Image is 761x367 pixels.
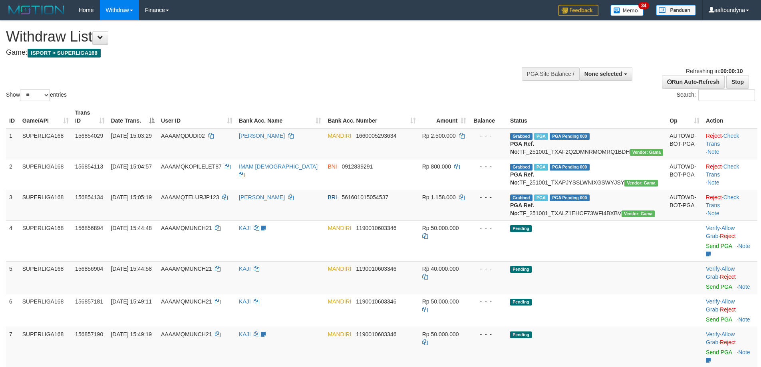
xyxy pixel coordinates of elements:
[706,298,735,313] span: ·
[706,163,722,170] a: Reject
[108,105,158,128] th: Date Trans.: activate to sort column descending
[534,133,548,140] span: Marked by aafsoycanthlai
[706,298,720,305] a: Verify
[473,193,504,201] div: - - -
[422,266,459,272] span: Rp 40.000.000
[239,194,285,200] a: [PERSON_NAME]
[706,284,732,290] a: Send PGA
[738,316,750,323] a: Note
[706,349,732,355] a: Send PGA
[328,194,337,200] span: BRI
[510,194,533,201] span: Grabbed
[534,194,548,201] span: Marked by aafsengchandara
[707,179,719,186] a: Note
[422,133,456,139] span: Rp 2.500.000
[19,294,72,327] td: SUPERLIGA168
[706,133,739,147] a: Check Trans
[356,133,396,139] span: Copy 1660005293634 to clipboard
[534,164,548,171] span: Marked by aafchhiseyha
[19,159,72,190] td: SUPERLIGA168
[111,194,152,200] span: [DATE] 15:05:19
[706,331,735,345] span: ·
[111,298,152,305] span: [DATE] 15:49:11
[677,89,755,101] label: Search:
[638,2,649,9] span: 34
[342,163,373,170] span: Copy 0912839291 to clipboard
[6,4,67,16] img: MOTION_logo.png
[584,71,622,77] span: None selected
[75,194,103,200] span: 156854134
[19,128,72,159] td: SUPERLIGA168
[6,261,19,294] td: 5
[161,331,212,337] span: AAAAMQMUNCH21
[473,330,504,338] div: - - -
[707,210,719,216] a: Note
[473,163,504,171] div: - - -
[507,159,666,190] td: TF_251001_TXAPJYSSLWNIXGSWYJSY
[422,225,459,231] span: Rp 50.000.000
[236,105,324,128] th: Bank Acc. Name: activate to sort column ascending
[6,220,19,261] td: 4
[356,298,396,305] span: Copy 1190010603346 to clipboard
[111,133,152,139] span: [DATE] 15:03:29
[630,149,664,156] span: Vendor URL: https://trx31.1velocity.biz
[550,133,590,140] span: PGA Pending
[469,105,507,128] th: Balance
[75,225,103,231] span: 156856894
[720,306,736,313] a: Reject
[666,159,703,190] td: AUTOWD-BOT-PGA
[706,331,720,337] a: Verify
[342,194,388,200] span: Copy 561601015054537 to clipboard
[239,331,251,337] a: KAJI
[356,266,396,272] span: Copy 1190010603346 to clipboard
[706,194,739,208] a: Check Trans
[161,133,205,139] span: AAAAMQDUDI02
[738,284,750,290] a: Note
[706,266,735,280] span: ·
[706,266,735,280] a: Allow Grab
[706,225,735,239] span: ·
[239,298,251,305] a: KAJI
[706,298,735,313] a: Allow Grab
[75,331,103,337] span: 156857190
[706,243,732,249] a: Send PGA
[419,105,470,128] th: Amount: activate to sort column ascending
[706,133,722,139] a: Reject
[20,89,50,101] select: Showentries
[703,190,757,220] td: · ·
[707,149,719,155] a: Note
[507,128,666,159] td: TF_251001_TXAF2Q2DMNRMOMRQ1BDH
[510,331,532,338] span: Pending
[510,202,534,216] b: PGA Ref. No:
[610,5,644,16] img: Button%20Memo.svg
[239,266,251,272] a: KAJI
[706,163,739,178] a: Check Trans
[510,225,532,232] span: Pending
[703,128,757,159] td: · ·
[510,171,534,186] b: PGA Ref. No:
[550,164,590,171] span: PGA Pending
[507,190,666,220] td: TF_251001_TXALZ1EHCF73WFI4BXBV
[111,266,152,272] span: [DATE] 15:44:58
[158,105,236,128] th: User ID: activate to sort column ascending
[356,331,396,337] span: Copy 1190010603346 to clipboard
[703,105,757,128] th: Action
[422,163,451,170] span: Rp 800.000
[473,132,504,140] div: - - -
[726,75,749,89] a: Stop
[75,163,103,170] span: 156854113
[656,5,696,16] img: panduan.png
[356,225,396,231] span: Copy 1190010603346 to clipboard
[72,105,108,128] th: Trans ID: activate to sort column ascending
[522,67,579,81] div: PGA Site Balance /
[510,299,532,306] span: Pending
[239,225,251,231] a: KAJI
[666,190,703,220] td: AUTOWD-BOT-PGA
[703,261,757,294] td: · ·
[6,128,19,159] td: 1
[579,67,632,81] button: None selected
[510,141,534,155] b: PGA Ref. No:
[507,105,666,128] th: Status
[738,243,750,249] a: Note
[6,49,499,57] h4: Game:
